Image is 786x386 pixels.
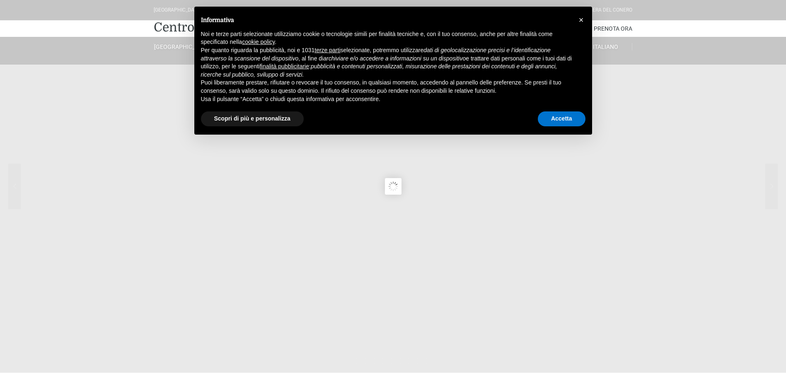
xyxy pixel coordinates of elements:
[584,6,632,14] div: Riviera Del Conero
[201,63,557,78] em: pubblicità e contenuti personalizzati, misurazione delle prestazioni dei contenuti e degli annunc...
[154,19,314,36] a: Centro Vacanze De Angelis
[593,43,618,50] span: Italiano
[260,63,309,71] button: finalità pubblicitarie
[579,43,632,51] a: Italiano
[201,17,572,24] h2: Informativa
[201,47,551,62] em: dati di geolocalizzazione precisi e l’identificazione attraverso la scansione del dispositivo
[575,13,588,27] button: Chiudi questa informativa
[154,43,207,51] a: [GEOGRAPHIC_DATA]
[538,111,585,126] button: Accetta
[201,111,304,126] button: Scopri di più e personalizza
[242,39,275,45] a: cookie policy
[323,55,466,62] em: archiviare e/o accedere a informazioni su un dispositivo
[201,46,572,79] p: Per quanto riguarda la pubblicità, noi e 1031 selezionate, potremmo utilizzare , al fine di e tra...
[154,6,201,14] div: [GEOGRAPHIC_DATA]
[201,79,572,95] p: Puoi liberamente prestare, rifiutare o revocare il tuo consenso, in qualsiasi momento, accedendo ...
[594,20,632,37] a: Prenota Ora
[314,46,340,55] button: terze parti
[201,95,572,104] p: Usa il pulsante “Accetta” o chiudi questa informativa per acconsentire.
[579,15,584,24] span: ×
[201,30,572,46] p: Noi e terze parti selezionate utilizziamo cookie o tecnologie simili per finalità tecniche e, con...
